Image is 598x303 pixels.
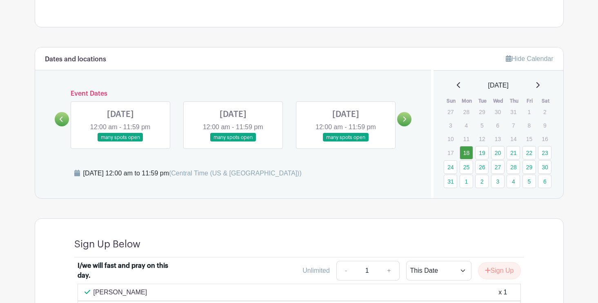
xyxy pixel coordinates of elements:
[491,146,505,159] a: 20
[522,97,538,105] th: Fri
[507,119,520,132] p: 7
[443,97,459,105] th: Sun
[460,132,473,145] p: 11
[444,105,457,118] p: 27
[491,132,505,145] p: 13
[169,170,302,177] span: (Central Time (US & [GEOGRAPHIC_DATA]))
[498,287,507,297] div: x 1
[379,261,399,281] a: +
[507,160,520,174] a: 28
[491,175,505,188] a: 3
[491,160,505,174] a: 27
[475,160,489,174] a: 26
[45,56,106,63] h6: Dates and locations
[444,160,457,174] a: 24
[460,146,473,159] a: 18
[475,105,489,118] p: 29
[460,175,473,188] a: 1
[491,97,507,105] th: Wed
[93,287,147,297] p: [PERSON_NAME]
[538,119,551,132] p: 9
[507,175,520,188] a: 4
[460,119,473,132] p: 4
[522,132,536,145] p: 15
[538,97,554,105] th: Sat
[507,132,520,145] p: 14
[491,119,505,132] p: 6
[506,97,522,105] th: Thu
[336,261,355,281] a: -
[522,119,536,132] p: 8
[538,175,551,188] a: 6
[522,160,536,174] a: 29
[460,160,473,174] a: 25
[475,119,489,132] p: 5
[459,97,475,105] th: Mon
[444,119,457,132] p: 3
[538,160,551,174] a: 30
[475,97,491,105] th: Tue
[78,261,179,281] div: I/we will fast and pray on this day.
[444,132,457,145] p: 10
[460,105,473,118] p: 28
[488,81,509,90] span: [DATE]
[475,146,489,159] a: 19
[538,146,551,159] a: 23
[538,105,551,118] p: 2
[507,146,520,159] a: 21
[444,146,457,159] p: 17
[475,175,489,188] a: 2
[522,175,536,188] a: 5
[538,132,551,145] p: 16
[74,238,140,250] h4: Sign Up Below
[507,105,520,118] p: 31
[522,105,536,118] p: 1
[475,132,489,145] p: 12
[478,262,521,279] button: Sign Up
[522,146,536,159] a: 22
[69,90,398,98] h6: Event Dates
[491,105,505,118] p: 30
[302,266,330,276] div: Unlimited
[83,168,302,178] div: [DATE] 12:00 am to 11:59 pm
[506,55,553,62] a: Hide Calendar
[444,175,457,188] a: 31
